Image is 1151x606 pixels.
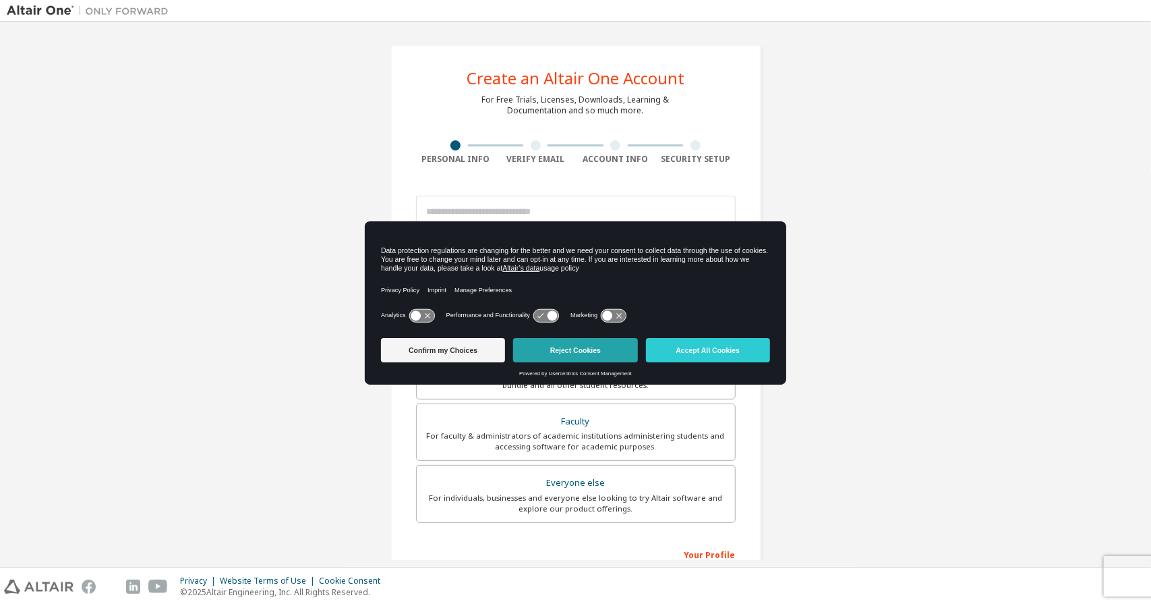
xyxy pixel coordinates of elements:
[180,586,388,598] p: © 2025 Altair Engineering, Inc. All Rights Reserved.
[148,580,168,594] img: youtube.svg
[82,580,96,594] img: facebook.svg
[416,543,736,565] div: Your Profile
[425,431,727,452] div: For faculty & administrators of academic institutions administering students and accessing softwa...
[655,154,736,165] div: Security Setup
[576,154,656,165] div: Account Info
[425,493,727,514] div: For individuals, businesses and everyone else looking to try Altair software and explore our prod...
[180,576,220,586] div: Privacy
[482,94,670,116] div: For Free Trials, Licenses, Downloads, Learning & Documentation and so much more.
[4,580,73,594] img: altair_logo.svg
[496,154,576,165] div: Verify Email
[7,4,175,18] img: Altair One
[319,576,388,586] div: Cookie Consent
[126,580,140,594] img: linkedin.svg
[425,412,727,431] div: Faculty
[467,70,684,86] div: Create an Altair One Account
[416,154,496,165] div: Personal Info
[220,576,319,586] div: Website Terms of Use
[425,474,727,493] div: Everyone else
